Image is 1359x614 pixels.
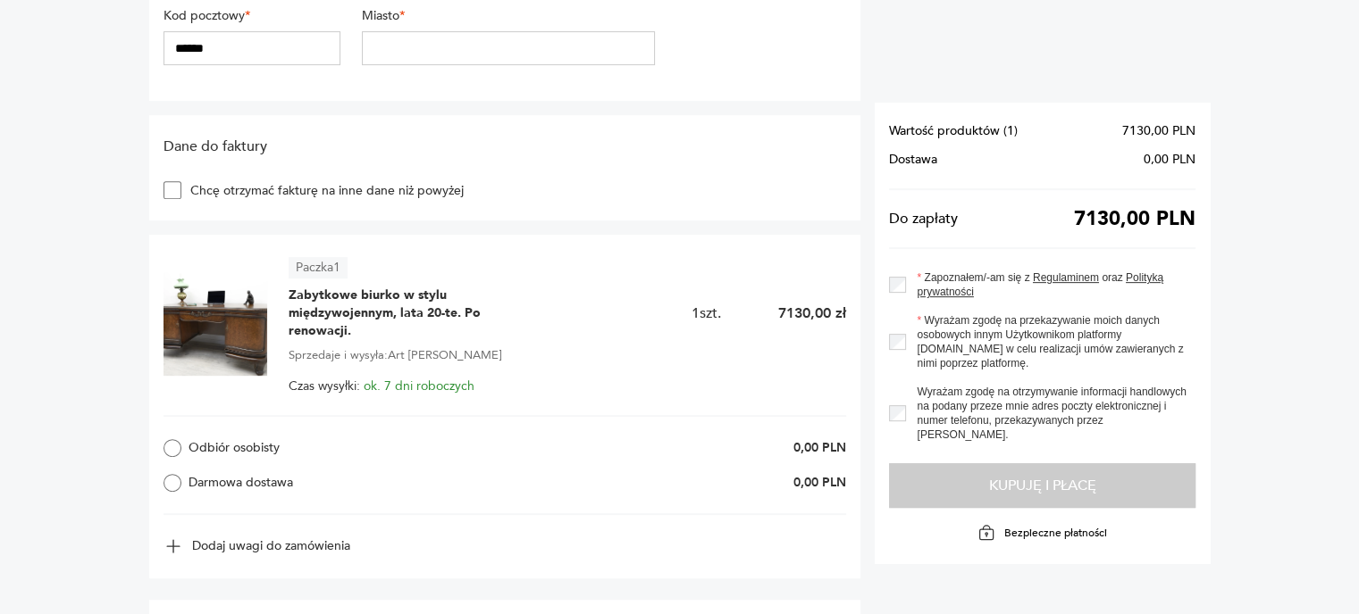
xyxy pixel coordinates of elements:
input: Darmowa dostawa [164,474,181,492]
button: Dodaj uwagi do zamówienia [164,536,350,556]
span: 0,00 PLN [1144,153,1195,167]
p: 7130,00 zł [778,303,846,323]
label: Wyrażam zgodę na otrzymywanie informacji handlowych na podany przeze mnie adres poczty elektronic... [906,385,1195,442]
p: Bezpieczne płatności [1004,526,1107,540]
label: Miasto [362,7,656,24]
span: Wartość produktów ( 1 ) [889,124,1018,138]
label: Wyrażam zgodę na przekazywanie moich danych osobowych innym Użytkownikom platformy [DOMAIN_NAME] ... [906,313,1195,370]
span: Do zapłaty [889,212,958,226]
span: Zabytkowe biurko w stylu międzywojennym, lata 20-te. Po renowacji. [289,286,512,340]
label: Odbiór osobisty [164,439,454,457]
span: 7130,00 PLN [1122,124,1195,138]
article: Paczka 1 [289,257,348,278]
label: Darmowa dostawa [164,474,454,492]
span: Sprzedaje i wysyła: Art [PERSON_NAME] [289,345,501,365]
p: 0,00 PLN [793,439,846,456]
a: Polityką prywatności [917,271,1163,298]
h2: Dane do faktury [164,137,655,156]
img: Ikona kłódki [977,524,995,542]
span: Dostawa [889,153,937,167]
p: 0,00 PLN [793,474,846,491]
span: 1 szt. [692,303,721,323]
input: Odbiór osobisty [164,439,181,457]
span: 7130,00 PLN [1074,212,1195,226]
label: Zapoznałem/-am się z oraz [906,270,1195,299]
a: Regulaminem [1033,271,1099,284]
span: ok. 7 dni roboczych [364,378,474,394]
label: Chcę otrzymać fakturę na inne dane niż powyżej [181,182,464,199]
label: Kod pocztowy [164,7,340,24]
img: Zabytkowe biurko w stylu międzywojennym, lata 20-te. Po renowacji. [164,272,267,376]
span: Czas wysyłki: [289,379,474,394]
